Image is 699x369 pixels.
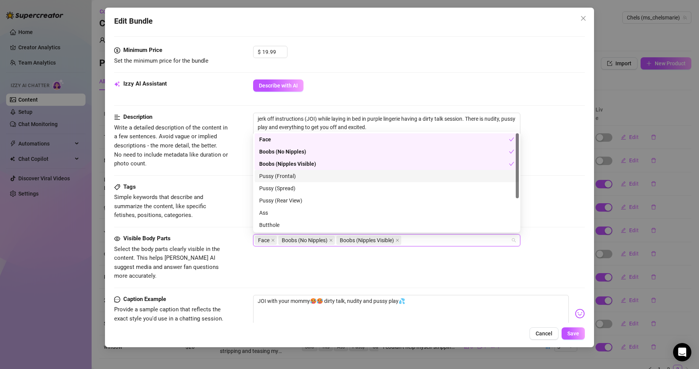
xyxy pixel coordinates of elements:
[278,236,335,245] span: Boobs (No Nipples)
[529,327,559,340] button: Cancel
[259,135,509,144] div: Face
[255,236,277,245] span: Face
[259,147,509,156] div: Boobs (No Nipples)
[114,306,225,340] span: Provide a sample caption that reflects the exact style you'd use in a chatting session. This is y...
[253,295,569,325] textarea: JOI with your mommy🥵🥵 dirty talk, nudity and pussy play💦
[123,80,167,87] strong: Izzy AI Assistant
[255,194,519,207] div: Pussy (Rear View)
[329,238,333,242] span: close
[509,161,514,167] span: check
[396,238,399,242] span: close
[509,137,514,142] span: check
[114,236,120,242] span: eye
[123,235,171,242] strong: Visible Body Parts
[123,47,162,53] strong: Minimum Price
[567,330,579,337] span: Save
[562,327,585,340] button: Save
[114,113,120,122] span: align-left
[114,194,206,218] span: Simple keywords that describe and summarize the content, like specific fetishes, positions, categ...
[255,146,519,158] div: Boobs (No Nipples)
[336,236,401,245] span: Boobs (Nipples Visible)
[123,183,136,190] strong: Tags
[123,296,166,303] strong: Caption Example
[253,79,303,92] button: Describe with AI
[255,133,519,146] div: Face
[259,209,514,217] div: Ass
[114,46,120,55] span: dollar
[673,343,691,361] div: Open Intercom Messenger
[575,309,585,319] img: svg%3e
[253,113,520,133] textarea: jerk off instructions (JOI) while laying in bed in purple lingerie having a dirty talk session. T...
[114,15,153,27] span: Edit Bundle
[259,160,509,168] div: Boobs (Nipples Visible)
[114,246,220,280] span: Select the body parts clearly visible in the content. This helps [PERSON_NAME] AI suggest media a...
[282,236,328,244] span: Boobs (No Nipples)
[123,113,152,120] strong: Description
[580,15,586,21] span: close
[259,172,514,180] div: Pussy (Frontal)
[255,158,519,170] div: Boobs (Nipples Visible)
[255,219,519,231] div: Butthole
[114,184,120,190] span: tag
[259,83,298,89] span: Describe with AI
[258,236,270,244] span: Face
[114,295,120,304] span: message
[271,238,275,242] span: close
[259,184,514,193] div: Pussy (Spread)
[255,207,519,219] div: Ass
[577,12,589,24] button: Close
[255,170,519,182] div: Pussy (Frontal)
[509,149,514,154] span: check
[255,182,519,194] div: Pussy (Spread)
[259,196,514,205] div: Pussy (Rear View)
[536,330,552,337] span: Cancel
[340,236,394,244] span: Boobs (Nipples Visible)
[114,57,208,64] span: Set the minimum price for the bundle
[114,124,228,167] span: Write a detailed description of the content in a few sentences. Avoid vague or implied descriptio...
[259,221,514,229] div: Butthole
[577,15,589,21] span: Close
